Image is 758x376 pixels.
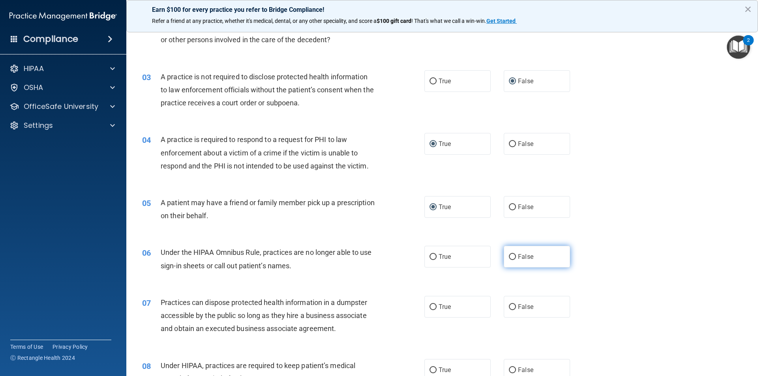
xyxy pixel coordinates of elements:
span: False [518,366,533,374]
p: Earn $100 for every practice you refer to Bridge Compliance! [152,6,732,13]
span: A practice is required to respond to a request for PHI to law enforcement about a victim of a cri... [161,135,369,170]
strong: Get Started [486,18,516,24]
span: A patient may have a friend or family member pick up a prescription on their behalf. [161,198,375,220]
span: ! That's what we call a win-win. [411,18,486,24]
span: 06 [142,248,151,258]
span: False [518,77,533,85]
button: Close [744,3,752,15]
a: Privacy Policy [53,343,88,351]
input: True [430,141,437,147]
input: False [509,141,516,147]
a: Settings [9,121,115,130]
p: Settings [24,121,53,130]
span: False [518,140,533,148]
span: False [518,303,533,311]
a: OfficeSafe University [9,102,115,111]
span: True [439,77,451,85]
img: PMB logo [9,8,117,24]
p: HIPAA [24,64,44,73]
span: True [439,366,451,374]
h4: Compliance [23,34,78,45]
span: 07 [142,298,151,308]
span: True [439,203,451,211]
input: False [509,304,516,310]
span: False [518,253,533,260]
a: OSHA [9,83,115,92]
input: True [430,254,437,260]
input: True [430,367,437,373]
a: Terms of Use [10,343,43,351]
a: HIPAA [9,64,115,73]
span: True [439,253,451,260]
span: True [439,303,451,311]
strong: $100 gift card [377,18,411,24]
input: False [509,204,516,210]
span: 04 [142,135,151,145]
input: False [509,254,516,260]
span: Refer a friend at any practice, whether it's medical, dental, or any other speciality, and score a [152,18,377,24]
span: False [518,203,533,211]
span: 08 [142,361,151,371]
span: 03 [142,73,151,82]
span: A practice is not required to disclose protected health information to law enforcement officials ... [161,73,374,107]
input: False [509,79,516,84]
span: Ⓒ Rectangle Health 2024 [10,354,75,362]
div: 2 [747,40,750,51]
p: OfficeSafe University [24,102,98,111]
button: Open Resource Center, 2 new notifications [727,36,750,59]
span: True [439,140,451,148]
input: True [430,204,437,210]
input: True [430,304,437,310]
span: Practices can dispose protected health information in a dumpster accessible by the public so long... [161,298,367,333]
input: False [509,367,516,373]
span: Under the HIPAA Omnibus Rule, practices are no longer able to use sign-in sheets or call out pati... [161,248,372,269]
p: OSHA [24,83,43,92]
a: Get Started [486,18,517,24]
span: 05 [142,198,151,208]
input: True [430,79,437,84]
